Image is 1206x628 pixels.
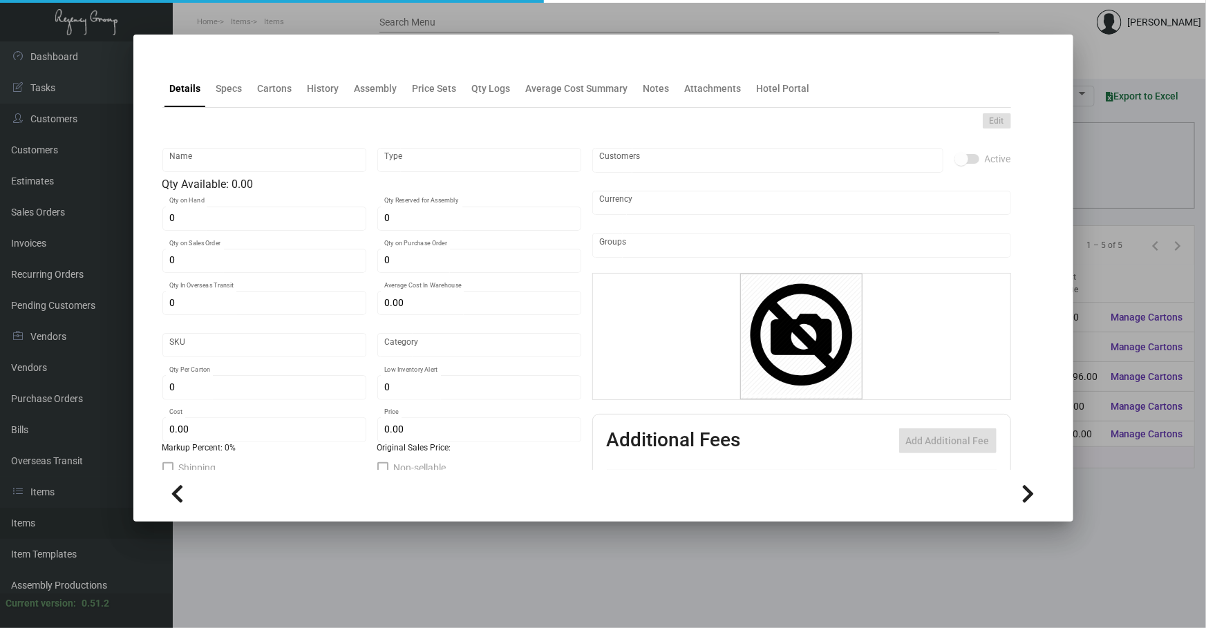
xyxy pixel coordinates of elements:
[216,82,243,96] div: Specs
[413,82,457,96] div: Price Sets
[643,82,670,96] div: Notes
[983,113,1011,129] button: Edit
[599,155,936,166] input: Add new..
[258,82,292,96] div: Cartons
[906,435,990,446] span: Add Additional Fee
[6,596,76,611] div: Current version:
[757,82,810,96] div: Hotel Portal
[170,82,201,96] div: Details
[990,115,1004,127] span: Edit
[394,459,446,476] span: Non-sellable
[899,428,997,453] button: Add Additional Fee
[607,428,741,453] h2: Additional Fees
[82,596,109,611] div: 0.51.2
[162,176,581,193] div: Qty Available: 0.00
[685,82,742,96] div: Attachments
[179,459,216,476] span: Shipping
[526,82,628,96] div: Average Cost Summary
[308,82,339,96] div: History
[355,82,397,96] div: Assembly
[985,151,1011,167] span: Active
[599,240,1004,251] input: Add new..
[472,82,511,96] div: Qty Logs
